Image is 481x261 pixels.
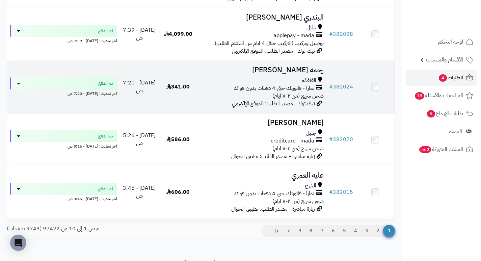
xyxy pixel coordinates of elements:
[271,137,314,145] span: creditcard - mada
[200,172,324,179] h3: عليه العمري
[231,152,315,160] span: زيارة مباشرة - مصدر الطلب: تطبيق الجوال
[438,73,463,82] span: الطلبات
[10,195,117,202] div: اخر تحديث: [DATE] - 3:45 ص
[435,5,475,19] img: logo-2.png
[270,225,283,237] a: >|
[305,225,317,237] a: 8
[406,141,477,157] a: السلات المتروكة562
[361,225,372,237] a: 3
[406,70,477,86] a: الطلبات4
[164,30,192,38] span: 4,099.00
[283,225,294,237] a: >
[98,80,113,87] span: تم الدفع
[232,47,315,55] span: تيك توك - مصدر الطلب: الموقع الإلكتروني
[426,55,463,64] span: الأقسام والمنتجات
[273,32,314,40] span: applepay - mada
[123,26,156,42] span: [DATE] - 7:39 ص
[2,225,201,233] div: عرض 1 إلى 10 من 97422 (9743 صفحات)
[327,225,339,237] a: 6
[426,109,463,118] span: طلبات الإرجاع
[272,145,324,153] span: شحن سريع (من ٢-٧ ايام)
[166,83,190,91] span: 341.00
[123,79,156,95] span: [DATE] - 7:20 ص
[305,182,316,190] span: الخرج
[406,123,477,139] a: العملاء
[329,30,333,38] span: #
[372,225,383,237] a: 2
[272,197,324,205] span: شحن سريع (من ٢-٧ ايام)
[200,14,324,21] h3: البندري [PERSON_NAME]
[232,100,315,108] span: تيك توك - مصدر الطلب: الموقع الإلكتروني
[383,225,395,237] span: 1
[123,184,156,200] span: [DATE] - 3:45 ص
[329,30,353,38] a: #382028
[316,225,328,237] a: 7
[166,135,190,143] span: 586.00
[306,129,316,137] span: جبيل
[123,131,156,147] span: [DATE] - 5:26 ص
[406,105,477,122] a: طلبات الإرجاع5
[302,77,316,84] span: القنفذة
[200,119,324,127] h3: [PERSON_NAME]
[438,37,463,47] span: لوحة التحكم
[406,34,477,50] a: لوحة التحكم
[329,83,353,91] a: #382024
[406,87,477,104] a: المراجعات والأسئلة18
[350,225,361,237] a: 4
[414,91,463,100] span: المراجعات والأسئلة
[215,39,324,47] span: توصيل وتركيب (التركيب خلال 4 ايام من استلام الطلب)
[98,27,113,34] span: تم الدفع
[306,24,316,32] span: حائل
[329,135,333,143] span: #
[231,205,315,213] span: زيارة مباشرة - مصدر الطلب: تطبيق الجوال
[272,92,324,100] span: شحن سريع (من ٢-٧ ايام)
[200,66,324,74] h3: رحمه [PERSON_NAME]
[98,133,113,139] span: تم الدفع
[339,225,350,237] a: 5
[294,225,305,237] a: 9
[10,235,26,251] div: Open Intercom Messenger
[329,135,353,143] a: #382020
[329,83,333,91] span: #
[427,110,435,118] span: 5
[98,185,113,192] span: تم الدفع
[419,146,432,154] span: 562
[234,84,314,92] span: تمارا - فاتورتك حتى 4 دفعات بدون فوائد
[419,145,463,154] span: السلات المتروكة
[234,190,314,198] span: تمارا - فاتورتك حتى 4 دفعات بدون فوائد
[438,74,447,82] span: 4
[166,188,190,196] span: 606.00
[10,37,117,44] div: اخر تحديث: [DATE] - 7:39 ص
[329,188,333,196] span: #
[329,188,353,196] a: #382015
[10,89,117,97] div: اخر تحديث: [DATE] - 7:20 ص
[449,127,462,136] span: العملاء
[415,92,425,100] span: 18
[10,142,117,149] div: اخر تحديث: [DATE] - 5:26 ص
